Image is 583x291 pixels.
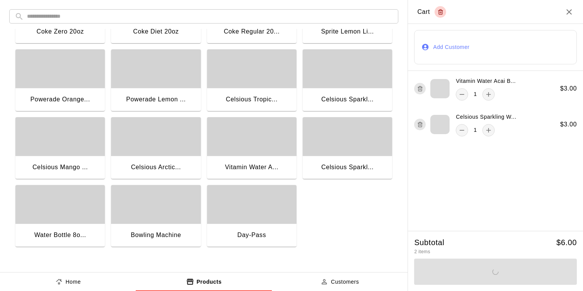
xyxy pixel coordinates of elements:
[225,162,279,172] div: Vitamin Water A...
[197,278,222,286] p: Products
[207,117,297,180] button: Vitamin Water A...
[482,88,495,101] button: add
[226,94,278,104] div: Celsious Tropic...
[331,278,359,286] p: Customers
[15,185,105,248] button: Water Bottle 8o...
[456,124,468,136] button: remove
[15,117,105,180] button: Celsious Mango ...
[435,6,446,18] button: Empty cart
[303,49,392,113] button: Celsious Sparkl...
[15,49,105,113] button: Powerade Orange...
[207,185,297,248] button: Day-Pass
[131,230,181,240] div: Bowling Machine
[207,49,297,113] button: Celsious Tropic...
[560,119,577,130] h6: $ 3.00
[133,27,179,37] div: Coke Diet 20oz
[414,249,430,254] span: 2 items
[30,94,90,104] div: Powerade Orange...
[131,162,181,172] div: Celsious Arctic...
[32,162,88,172] div: Celsious Mango ...
[564,7,574,17] button: Close
[414,30,577,64] button: Add Customer
[66,278,81,286] p: Home
[321,27,374,37] div: Sprite Lemon Li...
[34,230,86,240] div: Water Bottle 8o...
[111,49,201,113] button: Powerade Lemon ...
[111,117,201,180] button: Celsious Arctic...
[414,237,444,248] h5: Subtotal
[482,124,495,136] button: add
[560,84,577,94] h6: $ 3.00
[321,162,374,172] div: Celsious Sparkl...
[473,126,477,134] p: 1
[473,90,477,98] p: 1
[238,230,266,240] div: Day-Pass
[556,237,577,248] h5: $ 6.00
[303,117,392,180] button: Celsious Sparkl...
[321,94,374,104] div: Celsious Sparkl...
[111,185,201,248] button: Bowling Machine
[456,88,468,101] button: remove
[37,27,84,37] div: Coke Zero 20oz
[417,6,446,18] div: Cart
[456,113,516,121] p: Celsious Sparkling W...
[126,94,186,104] div: Powerade Lemon ...
[224,27,280,37] div: Coke Regular 20...
[456,77,516,85] p: Vitamin Water Acai B...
